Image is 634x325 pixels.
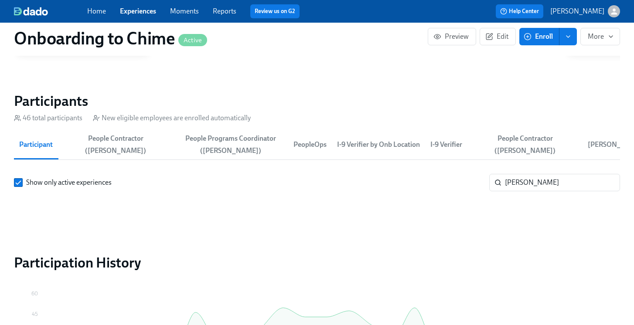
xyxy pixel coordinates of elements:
[588,32,613,41] span: More
[31,291,38,297] tspan: 60
[32,311,38,317] tspan: 45
[500,7,539,16] span: Help Center
[559,28,577,45] button: enroll
[213,7,236,15] a: Reports
[14,92,620,110] h2: Participants
[525,32,553,41] span: Enroll
[93,113,251,123] div: New eligible employees are enrolled automatically
[178,132,283,157] span: People Programs Coordinator ([PERSON_NAME])
[496,4,543,18] button: Help Center
[428,28,476,45] button: Preview
[63,132,168,157] span: People Contractor ([PERSON_NAME])
[435,32,469,41] span: Preview
[293,139,327,151] span: PeopleOps
[178,37,207,44] span: Active
[430,139,462,151] span: I-9 Verifier
[14,7,87,16] a: dado
[14,28,207,49] h1: Onboarding to Chime
[550,7,604,16] p: [PERSON_NAME]
[87,7,106,15] a: Home
[26,178,112,187] span: Show only active experiences
[120,7,156,15] a: Experiences
[170,7,199,15] a: Moments
[550,5,620,17] button: [PERSON_NAME]
[519,28,559,45] button: Enroll
[487,32,508,41] span: Edit
[337,139,420,151] span: I-9 Verifier by Onb Location
[14,7,48,16] img: dado
[14,254,620,271] h2: Participation History
[255,7,295,16] a: Review us on G2
[250,4,300,18] button: Review us on G2
[14,113,82,123] div: 46 total participants
[505,174,620,191] input: Search by name
[580,28,620,45] button: More
[480,28,516,45] button: Edit
[473,132,577,157] span: People Contractor ([PERSON_NAME])
[19,139,53,151] span: Participant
